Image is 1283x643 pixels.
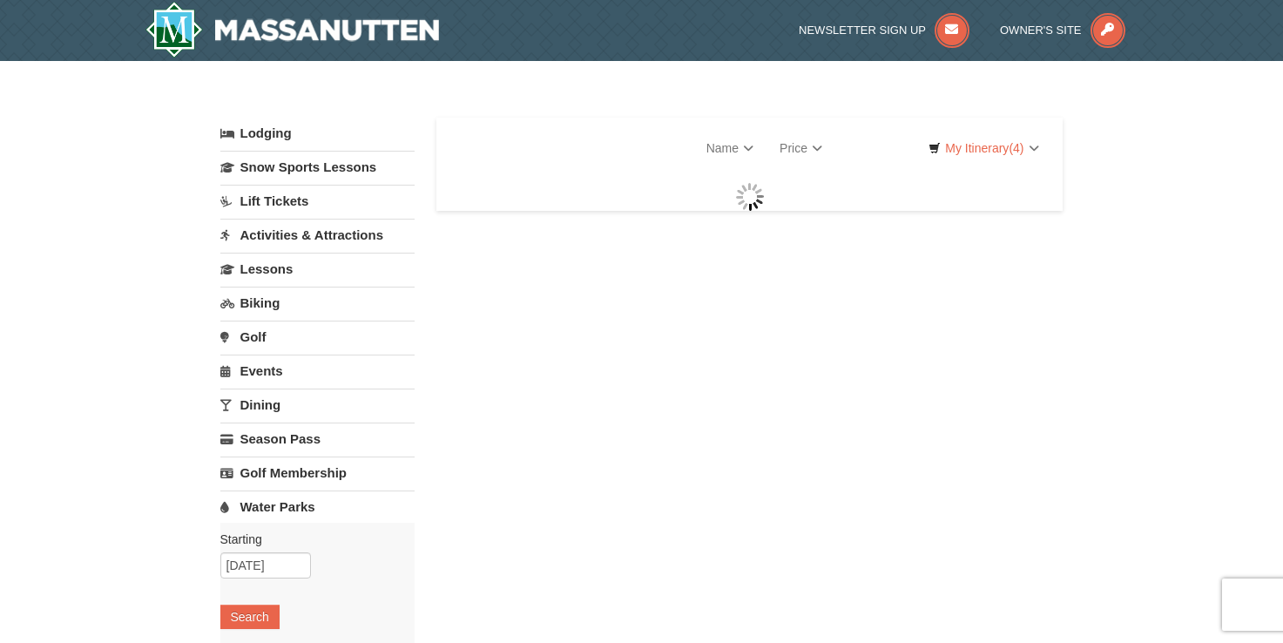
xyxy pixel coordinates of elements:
[220,185,415,217] a: Lift Tickets
[220,321,415,353] a: Golf
[220,219,415,251] a: Activities & Attractions
[220,605,280,629] button: Search
[917,135,1050,161] a: My Itinerary(4)
[220,491,415,523] a: Water Parks
[220,253,415,285] a: Lessons
[736,183,764,211] img: wait gif
[145,2,440,58] a: Massanutten Resort
[1009,141,1023,155] span: (4)
[220,287,415,319] a: Biking
[220,118,415,149] a: Lodging
[220,531,402,548] label: Starting
[693,131,766,166] a: Name
[1000,24,1082,37] span: Owner's Site
[799,24,969,37] a: Newsletter Sign Up
[220,389,415,421] a: Dining
[220,423,415,455] a: Season Pass
[145,2,440,58] img: Massanutten Resort Logo
[799,24,926,37] span: Newsletter Sign Up
[220,457,415,489] a: Golf Membership
[1000,24,1125,37] a: Owner's Site
[220,355,415,387] a: Events
[220,151,415,183] a: Snow Sports Lessons
[766,131,835,166] a: Price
